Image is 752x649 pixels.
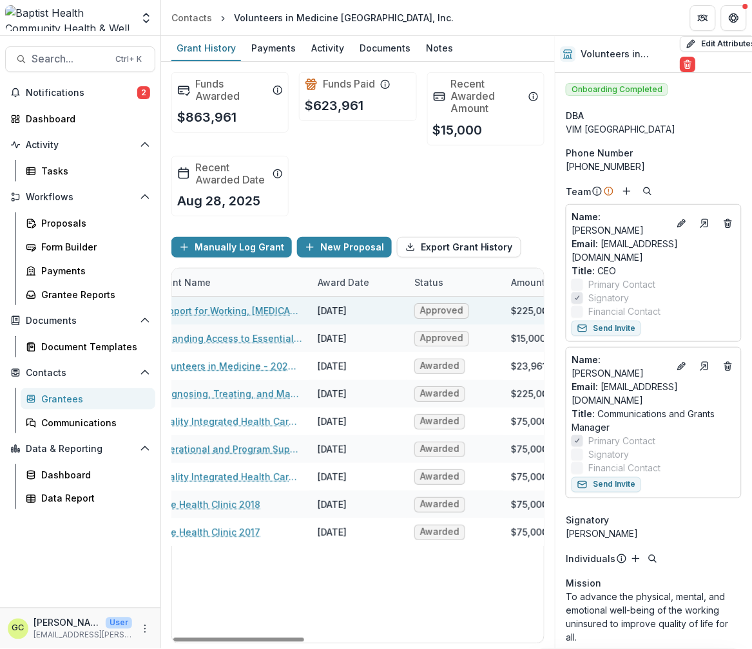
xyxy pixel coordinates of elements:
span: Documents [26,315,135,326]
span: Notifications [26,88,137,99]
p: [EMAIL_ADDRESS][PERSON_NAME][DOMAIN_NAME] [34,630,132,641]
div: Award Date [310,268,407,296]
div: $75,000 [511,415,548,428]
div: Award Date [310,276,377,289]
nav: breadcrumb [166,8,459,27]
span: Awarded [420,388,459,399]
a: Diagnosing, Treating, and Managing Chronic Conditions in the Working Uninsured [DATE]-[DATE] [157,387,302,400]
button: Search [645,551,660,567]
div: Documents [354,39,416,57]
a: Document Templates [21,336,155,357]
a: Email: [EMAIL_ADDRESS][DOMAIN_NAME] [572,380,736,407]
div: Grant History [171,39,241,57]
h2: Volunteers in Medicine [GEOGRAPHIC_DATA], Inc. [581,49,675,60]
div: Glenwood Charles [12,625,24,633]
a: Name: [PERSON_NAME] [572,353,669,380]
button: Edit [674,359,689,374]
a: Quality Integrated Health Care Services for [MEDICAL_DATA] Working Uninsured 2021 [157,415,302,428]
button: Deletes [720,216,736,231]
button: Get Help [721,5,747,31]
span: Awarded [420,527,459,538]
div: [DATE] [318,304,347,317]
span: Contacts [26,368,135,379]
div: Communications [41,416,145,429]
div: [DATE] [318,470,347,484]
div: Amount Awarded [503,268,600,296]
a: Tasks [21,160,155,182]
span: Awarded [420,361,459,372]
div: Status [407,276,451,289]
p: [PERSON_NAME] [572,210,669,237]
a: Documents [354,36,416,61]
h2: Funds Paid [323,78,375,90]
a: Email: [EMAIL_ADDRESS][DOMAIN_NAME] [572,237,736,264]
button: Add [628,551,644,567]
div: $225,000 [511,387,554,400]
div: [DATE] [318,387,347,400]
p: Team [566,185,591,198]
p: CEO [572,264,736,277]
button: Search [640,183,655,199]
p: Communications and Grants Manager [572,407,736,434]
button: Edit [674,216,689,231]
span: Title : [572,265,595,276]
button: Send Invite [572,321,641,336]
a: Communications [21,412,155,433]
a: Operational and Program Support 2020 [157,442,302,456]
div: [PHONE_NUMBER] [566,160,742,173]
span: Primary Contact [588,277,655,291]
div: Dashboard [26,112,145,126]
span: Email: [572,238,598,249]
div: Amount Awarded [503,276,595,289]
p: User [106,617,132,629]
p: $15,000 [433,120,483,140]
div: Activity [306,39,349,57]
span: Search... [32,53,108,65]
span: Financial Contact [588,461,660,475]
button: Notifications2 [5,82,155,103]
div: [PERSON_NAME] [566,527,742,541]
button: Open Contacts [5,362,155,383]
button: Deletes [720,359,736,374]
a: Volunteers in Medicine - 2024 - BH FY24 Strategic Investment Application [157,359,302,373]
span: Name : [572,211,601,222]
button: Manually Log Grant [171,237,292,258]
div: Grantees [41,392,145,406]
a: Free Health Clinic 2018 [157,498,260,511]
div: Contacts [171,11,212,24]
a: Expanding Access to Essential Foods [157,332,302,345]
div: [DATE] [318,332,347,345]
span: Mission [566,577,601,590]
p: Aug 28, 2025 [177,191,260,211]
span: Name : [572,354,601,365]
p: [PERSON_NAME] [572,353,669,380]
div: Volunteers in Medicine [GEOGRAPHIC_DATA], Inc. [234,11,454,24]
a: Contacts [166,8,217,27]
a: Quality Integrated Health Care for the Working Uninsured 2019 [157,470,302,484]
button: Open Data & Reporting [5,438,155,459]
div: Proposals [41,216,145,230]
button: More [137,621,153,637]
div: Tasks [41,164,145,178]
div: Dashboard [41,468,145,482]
button: Open Documents [5,310,155,331]
a: Go to contact [695,356,715,377]
p: To advance the physical, mental, and emotional well-being of the working uninsured to improve qua... [566,590,742,644]
div: [DATE] [318,442,347,456]
div: Grant Name [149,276,218,289]
img: Baptist Health Community Health & Well Being logo [5,5,132,31]
div: Form Builder [41,240,145,254]
a: Form Builder [21,236,155,258]
div: Grant Name [149,268,310,296]
div: $15,000 [511,332,546,345]
span: Activity [26,140,135,151]
button: Delete [680,57,696,72]
div: $75,000 [511,442,548,456]
h2: Recent Awarded Amount [451,78,523,115]
div: Notes [421,39,458,57]
a: Payments [21,260,155,281]
span: Signatory [566,514,609,527]
div: Status [407,268,503,296]
button: Export Grant History [397,237,521,258]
